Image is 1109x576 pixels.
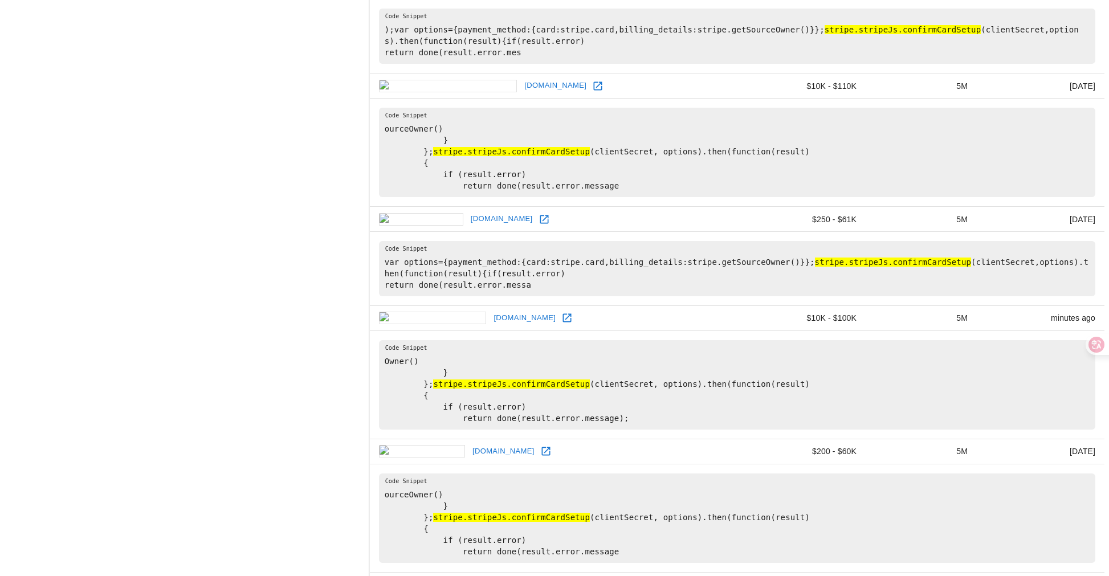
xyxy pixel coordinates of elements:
[536,211,553,228] a: Open bytecno.it in new window
[748,439,866,464] td: $200 - $60K
[379,340,1095,430] pre: Owner() } }; (clientSecret, options).then(function(result) { if (result.error) return done(result...
[379,9,1095,64] pre: );var options={payment_method:{card:stripe.card,billing_details:stripe.getSourceOwner()}}; (clien...
[748,73,866,99] td: $10K - $110K
[468,210,536,228] a: [DOMAIN_NAME]
[977,305,1104,330] td: minutes ago
[866,73,977,99] td: 5M
[977,439,1104,464] td: [DATE]
[433,147,590,156] hl: stripe.stripeJs.confirmCardSetup
[815,258,972,267] hl: stripe.stripeJs.confirmCardSetup
[521,77,589,95] a: [DOMAIN_NAME]
[866,207,977,232] td: 5M
[379,312,487,324] img: allforfood.com icon
[433,513,590,522] hl: stripe.stripeJs.confirmCardSetup
[866,439,977,464] td: 5M
[825,25,981,34] hl: stripe.stripeJs.confirmCardSetup
[379,445,465,457] img: sicce.com icon
[379,80,517,92] img: macpartsonline.com icon
[748,305,866,330] td: $10K - $100K
[589,77,606,95] a: Open macpartsonline.com in new window
[379,241,1095,296] pre: var options={payment_method:{card:stripe.card,billing_details:stripe.getSourceOwner()}}; (clientS...
[748,207,866,232] td: $250 - $61K
[866,305,977,330] td: 5M
[977,207,1104,232] td: [DATE]
[977,73,1104,99] td: [DATE]
[379,108,1095,197] pre: ourceOwner() } }; (clientSecret, options).then(function(result) { if (result.error) return done(r...
[558,309,576,326] a: Open allforfood.com in new window
[379,473,1095,563] pre: ourceOwner() } }; (clientSecret, options).then(function(result) { if (result.error) return done(r...
[491,309,558,327] a: [DOMAIN_NAME]
[379,213,463,226] img: bytecno.it icon
[433,379,590,389] hl: stripe.stripeJs.confirmCardSetup
[470,443,537,460] a: [DOMAIN_NAME]
[537,443,554,460] a: Open sicce.com in new window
